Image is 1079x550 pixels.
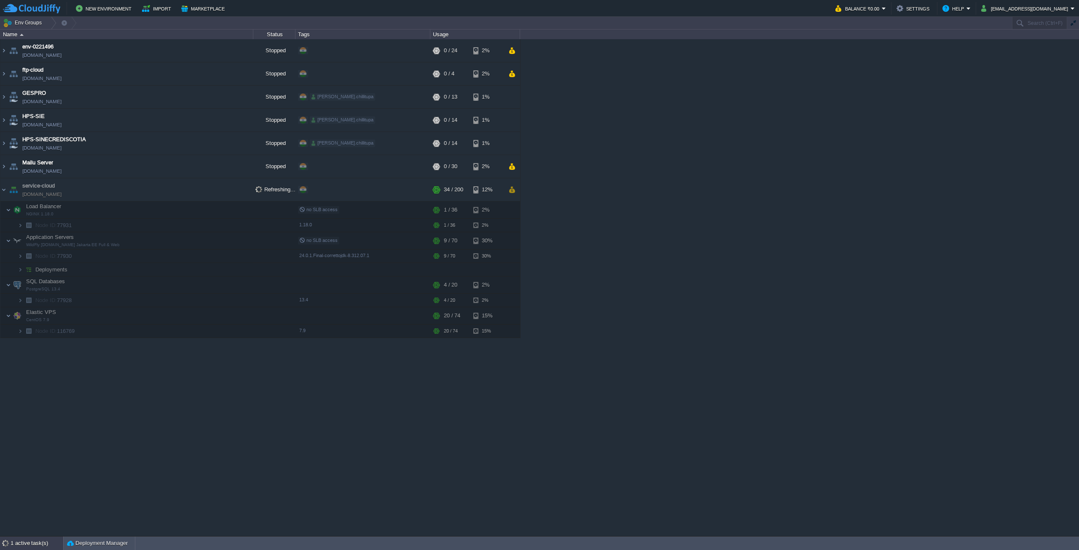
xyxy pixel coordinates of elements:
div: Name [1,30,253,39]
button: Deployment Manager [67,539,128,547]
div: 2% [473,294,501,307]
div: 0 / 30 [444,155,457,178]
img: AMDAwAAAACH5BAEAAAAALAAAAAABAAEAAAICRAEAOw== [0,178,7,201]
div: Stopped [253,39,295,62]
div: [PERSON_NAME].chillitupa [310,93,375,101]
img: AMDAwAAAACH5BAEAAAAALAAAAAABAAEAAAICRAEAOw== [8,39,19,62]
a: Mailu Server [22,158,53,167]
div: 20 / 74 [444,325,458,338]
div: Stopped [253,86,295,108]
div: 9 / 70 [444,232,457,249]
img: AMDAwAAAACH5BAEAAAAALAAAAAABAAEAAAICRAEAOw== [8,155,19,178]
button: Balance ₹0.00 [835,3,882,13]
div: 2% [473,201,501,218]
img: AMDAwAAAACH5BAEAAAAALAAAAAABAAEAAAICRAEAOw== [8,86,19,108]
span: Node ID: [35,222,57,228]
a: SQL DatabasesPostgreSQL 13.4 [25,278,66,284]
div: 30% [473,232,501,249]
img: AMDAwAAAACH5BAEAAAAALAAAAAABAAEAAAICRAEAOw== [0,62,7,85]
img: AMDAwAAAACH5BAEAAAAALAAAAAABAAEAAAICRAEAOw== [8,178,19,201]
span: GESPRO [22,89,46,97]
div: 15% [473,307,501,324]
div: 1% [473,109,501,131]
div: 30% [473,250,501,263]
span: NGINX 1.18.0 [26,212,54,217]
a: [DOMAIN_NAME] [22,121,62,129]
div: 0 / 14 [444,109,457,131]
span: Application Servers [25,233,75,241]
a: HPS-SIE [22,112,45,121]
span: Load Balancer [25,203,62,210]
img: AMDAwAAAACH5BAEAAAAALAAAAAABAAEAAAICRAEAOw== [18,263,23,276]
a: HPS-SINECREDISCOTIA [22,135,86,144]
span: Elastic VPS [25,309,57,316]
div: 9 / 70 [444,250,455,263]
div: 2% [473,39,501,62]
div: 2% [473,276,501,293]
span: Node ID: [35,328,57,334]
img: CloudJiffy [3,3,60,14]
div: 1 / 36 [444,219,455,232]
div: 4 / 20 [444,276,457,293]
div: 1 / 36 [444,201,457,218]
a: [DOMAIN_NAME] [22,97,62,106]
img: AMDAwAAAACH5BAEAAAAALAAAAAABAAEAAAICRAEAOw== [18,250,23,263]
img: AMDAwAAAACH5BAEAAAAALAAAAAABAAEAAAICRAEAOw== [18,325,23,338]
img: AMDAwAAAACH5BAEAAAAALAAAAAABAAEAAAICRAEAOw== [18,219,23,232]
div: 1 active task(s) [11,537,63,550]
img: AMDAwAAAACH5BAEAAAAALAAAAAABAAEAAAICRAEAOw== [23,294,35,307]
div: 4 / 20 [444,294,455,307]
a: service-cloud [22,182,55,190]
img: AMDAwAAAACH5BAEAAAAALAAAAAABAAEAAAICRAEAOw== [8,132,19,155]
button: Env Groups [3,17,45,29]
a: Elastic VPSCentOS 7.9 [25,309,57,315]
img: AMDAwAAAACH5BAEAAAAALAAAAAABAAEAAAICRAEAOw== [23,219,35,232]
span: 7.9 [299,328,306,333]
a: Load BalancerNGINX 1.18.0 [25,203,62,209]
div: 15% [473,325,501,338]
button: Import [142,3,174,13]
img: AMDAwAAAACH5BAEAAAAALAAAAAABAAEAAAICRAEAOw== [0,86,7,108]
img: AMDAwAAAACH5BAEAAAAALAAAAAABAAEAAAICRAEAOw== [0,109,7,131]
span: no SLB access [299,207,338,212]
a: [DOMAIN_NAME] [22,190,62,199]
img: AMDAwAAAACH5BAEAAAAALAAAAAABAAEAAAICRAEAOw== [8,62,19,85]
div: 0 / 24 [444,39,457,62]
span: 77930 [35,252,73,260]
button: Settings [896,3,932,13]
img: AMDAwAAAACH5BAEAAAAALAAAAAABAAEAAAICRAEAOw== [11,276,23,293]
img: AMDAwAAAACH5BAEAAAAALAAAAAABAAEAAAICRAEAOw== [11,232,23,249]
a: [DOMAIN_NAME] [22,167,62,175]
img: AMDAwAAAACH5BAEAAAAALAAAAAABAAEAAAICRAEAOw== [0,132,7,155]
div: [PERSON_NAME].chillitupa [310,116,375,124]
div: 0 / 14 [444,132,457,155]
img: AMDAwAAAACH5BAEAAAAALAAAAAABAAEAAAICRAEAOw== [11,201,23,218]
span: 24.0.1.Final-correttojdk-8.312.07.1 [299,253,369,258]
span: CentOS 7.9 [26,317,49,322]
button: Marketplace [181,3,227,13]
a: Deployments [35,266,69,273]
img: AMDAwAAAACH5BAEAAAAALAAAAAABAAEAAAICRAEAOw== [0,39,7,62]
span: WildFly [DOMAIN_NAME] Jakarta EE Full & Web [26,242,120,247]
button: Help [942,3,966,13]
img: AMDAwAAAACH5BAEAAAAALAAAAAABAAEAAAICRAEAOw== [6,232,11,249]
img: AMDAwAAAACH5BAEAAAAALAAAAAABAAEAAAICRAEAOw== [0,155,7,178]
span: 77931 [35,222,73,229]
div: 0 / 4 [444,62,454,85]
span: 1.18.0 [299,222,312,227]
div: 1% [473,86,501,108]
img: AMDAwAAAACH5BAEAAAAALAAAAAABAAEAAAICRAEAOw== [6,201,11,218]
a: [DOMAIN_NAME] [22,74,62,83]
span: no SLB access [299,238,338,243]
div: Status [254,30,295,39]
a: ftp-cloud [22,66,43,74]
img: AMDAwAAAACH5BAEAAAAALAAAAAABAAEAAAICRAEAOw== [23,263,35,276]
a: Node ID:77931 [35,222,73,229]
span: Node ID: [35,253,57,259]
